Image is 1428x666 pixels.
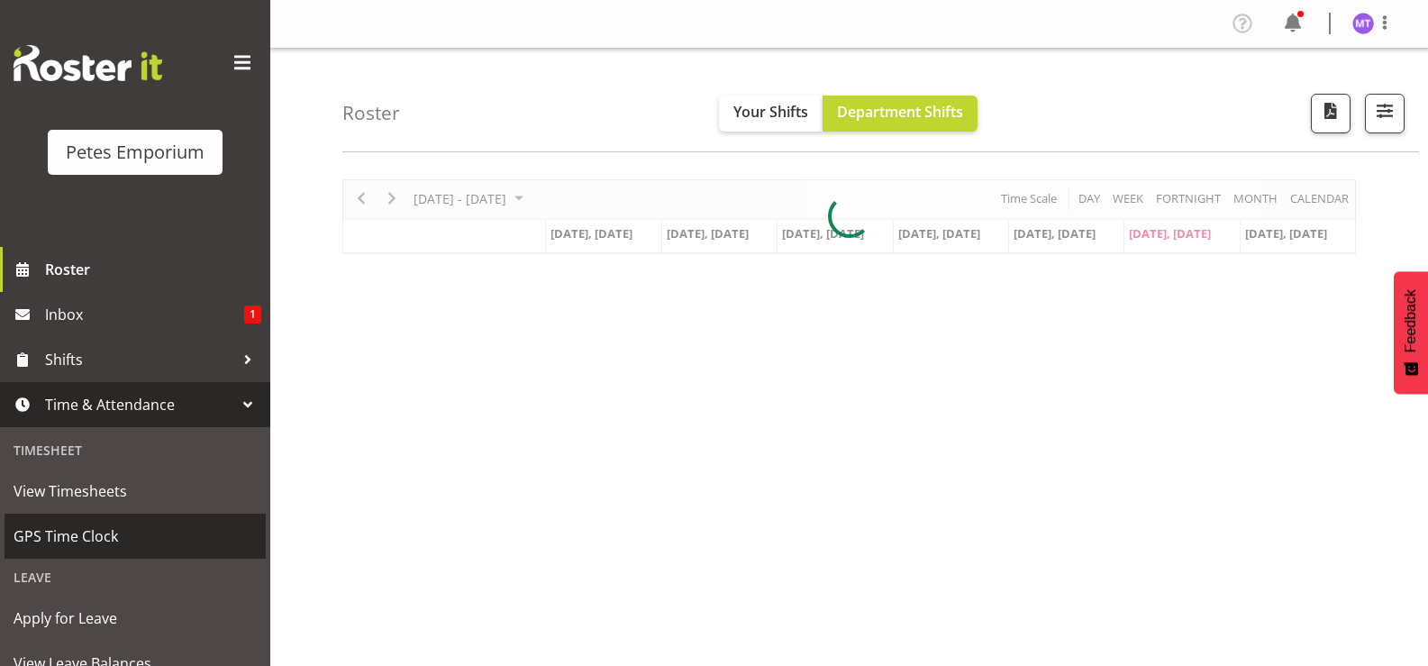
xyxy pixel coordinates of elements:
[45,346,234,373] span: Shifts
[342,103,400,123] h4: Roster
[14,45,162,81] img: Rosterit website logo
[1365,94,1405,133] button: Filter Shifts
[14,605,257,632] span: Apply for Leave
[66,139,205,166] div: Petes Emporium
[5,432,266,469] div: Timesheet
[14,523,257,550] span: GPS Time Clock
[823,96,978,132] button: Department Shifts
[719,96,823,132] button: Your Shifts
[45,391,234,418] span: Time & Attendance
[5,559,266,596] div: Leave
[1394,271,1428,394] button: Feedback - Show survey
[733,102,808,122] span: Your Shifts
[1352,13,1374,34] img: mya-taupawa-birkhead5814.jpg
[45,256,261,283] span: Roster
[5,596,266,641] a: Apply for Leave
[837,102,963,122] span: Department Shifts
[14,478,257,505] span: View Timesheets
[1311,94,1351,133] button: Download a PDF of the roster according to the set date range.
[5,514,266,559] a: GPS Time Clock
[1403,289,1419,352] span: Feedback
[244,306,261,324] span: 1
[5,469,266,514] a: View Timesheets
[45,301,244,328] span: Inbox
